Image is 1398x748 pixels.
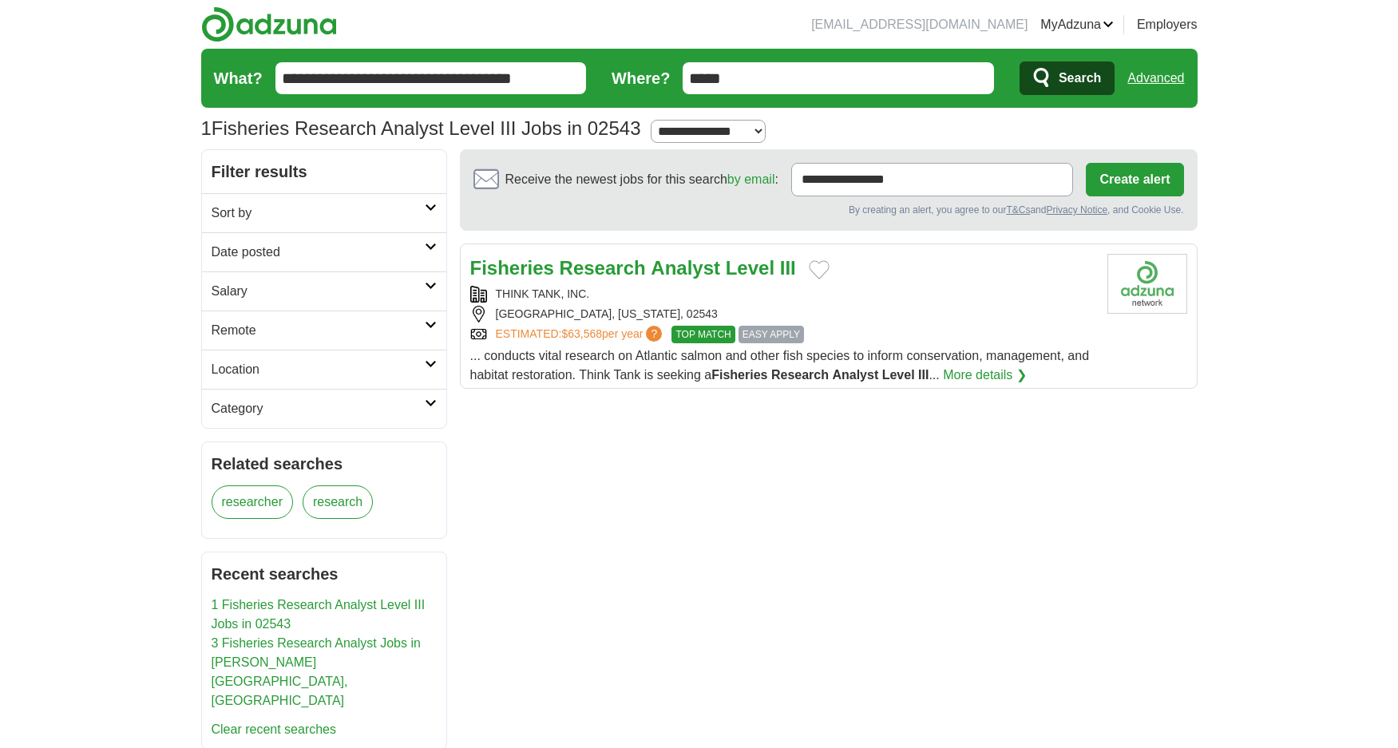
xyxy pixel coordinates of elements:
[212,282,425,301] h2: Salary
[1086,163,1183,196] button: Create alert
[202,311,446,350] a: Remote
[470,286,1095,303] div: THINK TANK, INC.
[1137,15,1198,34] a: Employers
[882,368,915,382] strong: Level
[727,172,775,186] a: by email
[1046,204,1107,216] a: Privacy Notice
[212,722,337,736] a: Clear recent searches
[739,326,804,343] span: EASY APPLY
[473,203,1184,217] div: By creating an alert, you agree to our and , and Cookie Use.
[212,598,426,631] a: 1 Fisheries Research Analyst Level III Jobs in 02543
[646,326,662,342] span: ?
[809,260,830,279] button: Add to favorite jobs
[202,271,446,311] a: Salary
[212,399,425,418] h2: Category
[201,114,212,143] span: 1
[560,257,646,279] strong: Research
[832,368,878,382] strong: Analyst
[303,485,373,519] a: research
[651,257,720,279] strong: Analyst
[1107,254,1187,314] img: Company logo
[780,257,796,279] strong: III
[212,321,425,340] h2: Remote
[470,257,796,279] a: Fisheries Research Analyst Level III
[771,368,829,382] strong: Research
[202,150,446,193] h2: Filter results
[201,117,641,139] h1: Fisheries Research Analyst Level III Jobs in 02543
[711,368,767,382] strong: Fisheries
[505,170,778,189] span: Receive the newest jobs for this search :
[212,243,425,262] h2: Date posted
[943,366,1027,385] a: More details ❯
[212,485,293,519] a: researcher
[612,66,670,90] label: Where?
[470,306,1095,323] div: [GEOGRAPHIC_DATA], [US_STATE], 02543
[202,350,446,389] a: Location
[561,327,602,340] span: $63,568
[1059,62,1101,94] span: Search
[212,360,425,379] h2: Location
[1127,62,1184,94] a: Advanced
[470,349,1090,382] span: ... conducts vital research on Atlantic salmon and other fish species to inform conservation, man...
[214,66,263,90] label: What?
[811,15,1028,34] li: [EMAIL_ADDRESS][DOMAIN_NAME]
[202,389,446,428] a: Category
[1020,61,1115,95] button: Search
[212,636,421,707] a: 3 Fisheries Research Analyst Jobs in [PERSON_NAME][GEOGRAPHIC_DATA], [GEOGRAPHIC_DATA]
[1006,204,1030,216] a: T&Cs
[726,257,774,279] strong: Level
[1040,15,1114,34] a: MyAdzuna
[212,452,437,476] h2: Related searches
[201,6,337,42] img: Adzuna logo
[202,232,446,271] a: Date posted
[212,562,437,586] h2: Recent searches
[202,193,446,232] a: Sort by
[918,368,929,382] strong: III
[496,326,666,343] a: ESTIMATED:$63,568per year?
[470,257,554,279] strong: Fisheries
[212,204,425,223] h2: Sort by
[671,326,735,343] span: TOP MATCH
